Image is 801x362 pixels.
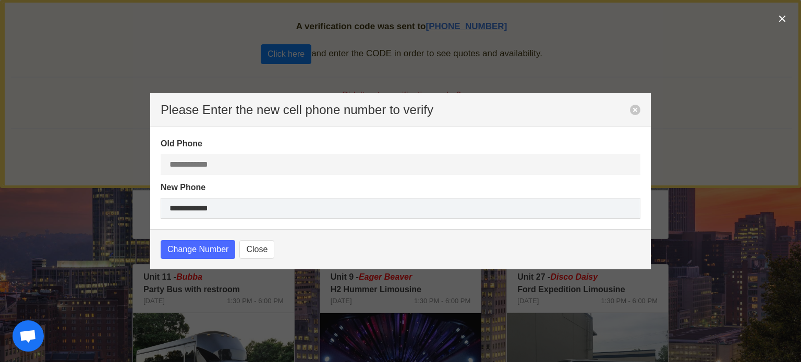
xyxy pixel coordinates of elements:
span: Change Number [167,243,228,256]
div: Open chat [13,320,44,352]
label: Old Phone [161,138,640,150]
label: New Phone [161,181,640,194]
button: Change Number [161,240,235,259]
p: Please Enter the new cell phone number to verify [161,104,630,116]
button: Close [239,240,274,259]
span: Close [246,243,268,256]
